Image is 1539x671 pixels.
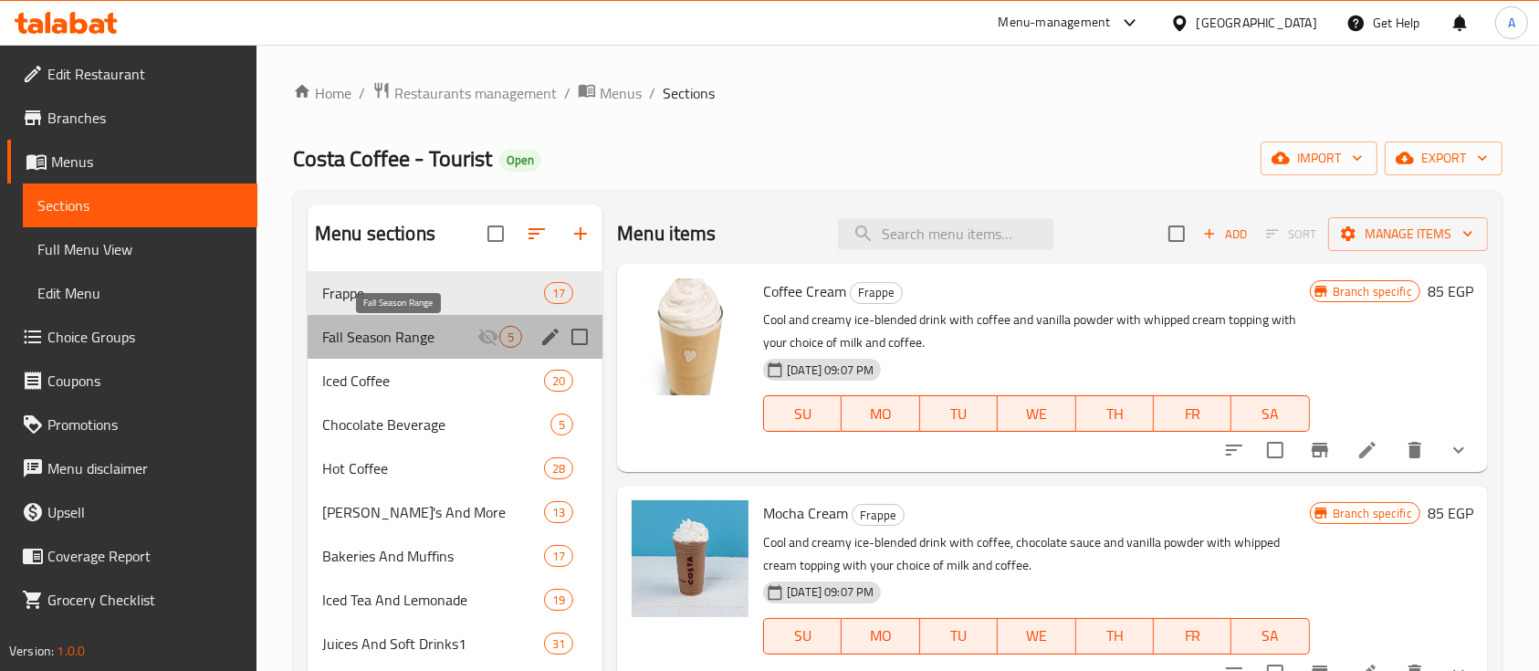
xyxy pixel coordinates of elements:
[7,52,257,96] a: Edit Restaurant
[838,218,1053,250] input: search
[1261,142,1377,175] button: import
[1196,220,1254,248] button: Add
[37,194,243,216] span: Sections
[1231,395,1309,432] button: SA
[1157,215,1196,253] span: Select section
[1254,220,1328,248] span: Select section first
[1448,439,1470,461] svg: Show Choices
[545,285,572,302] span: 17
[57,639,85,663] span: 1.0.0
[293,81,1502,105] nav: breadcrumb
[322,501,544,523] div: Panini's And More
[308,403,602,446] div: Chocolate Beverage5
[476,215,515,253] span: Select all sections
[51,151,243,173] span: Menus
[1076,395,1154,432] button: TH
[322,282,544,304] div: Frappe
[1239,623,1302,649] span: SA
[763,531,1309,577] p: Cool and creamy ice-blended drink with coffee, chocolate sauce and vanilla powder with whipped cr...
[308,446,602,490] div: Hot Coffee28
[545,548,572,565] span: 17
[1212,428,1256,472] button: sort-choices
[308,359,602,403] div: Iced Coffee20
[7,446,257,490] a: Menu disclaimer
[322,414,550,435] div: Chocolate Beverage
[842,618,919,655] button: MO
[293,82,351,104] a: Home
[47,414,243,435] span: Promotions
[47,545,243,567] span: Coverage Report
[308,534,602,578] div: Bakeries And Muffins17
[322,501,544,523] span: [PERSON_NAME]'s And More
[322,370,544,392] span: Iced Coffee
[322,326,477,348] span: Fall Season Range
[851,282,902,303] span: Frappe
[372,81,557,105] a: Restaurants management
[47,589,243,611] span: Grocery Checklist
[322,633,544,655] span: Juices And Soft Drinks1
[632,500,749,617] img: Mocha Cream
[308,315,602,359] div: Fall Season Range5edit
[763,618,842,655] button: SU
[1005,401,1068,427] span: WE
[37,282,243,304] span: Edit Menu
[1325,283,1419,300] span: Branch specific
[780,583,881,601] span: [DATE] 09:07 PM
[849,401,912,427] span: MO
[315,220,435,247] h2: Menu sections
[47,501,243,523] span: Upsell
[322,545,544,567] span: Bakeries And Muffins
[763,395,842,432] button: SU
[1325,505,1419,522] span: Branch specific
[1196,220,1254,248] span: Add item
[308,271,602,315] div: Frappe17
[1356,439,1378,461] a: Edit menu item
[998,618,1075,655] button: WE
[7,490,257,534] a: Upsell
[578,81,642,105] a: Menus
[853,505,904,526] span: Frappe
[852,504,905,526] div: Frappe
[1428,500,1473,526] h6: 85 EGP
[544,457,573,479] div: items
[1428,278,1473,304] h6: 85 EGP
[47,326,243,348] span: Choice Groups
[1084,623,1146,649] span: TH
[322,457,544,479] div: Hot Coffee
[545,592,572,609] span: 19
[763,309,1309,354] p: Cool and creamy ice-blended drink with coffee and vanilla powder with whipped cream topping with ...
[1161,623,1224,649] span: FR
[649,82,655,104] li: /
[293,138,492,179] span: Costa Coffee - Tourist
[1154,618,1231,655] button: FR
[927,401,990,427] span: TU
[308,622,602,666] div: Juices And Soft Drinks131
[499,150,541,172] div: Open
[559,212,602,256] button: Add section
[1298,428,1342,472] button: Branch-specific-item
[308,578,602,622] div: Iced Tea And Lemonade19
[763,499,848,527] span: Mocha Cream
[763,278,846,305] span: Coffee Cream
[1437,428,1481,472] button: show more
[7,403,257,446] a: Promotions
[9,639,54,663] span: Version:
[47,457,243,479] span: Menu disclaimer
[499,152,541,168] span: Open
[322,589,544,611] div: Iced Tea And Lemonade
[537,323,564,351] button: edit
[7,140,257,183] a: Menus
[551,416,572,434] span: 5
[849,623,912,649] span: MO
[850,282,903,304] div: Frappe
[394,82,557,104] span: Restaurants management
[37,238,243,260] span: Full Menu View
[1005,623,1068,649] span: WE
[1076,618,1154,655] button: TH
[780,362,881,379] span: [DATE] 09:07 PM
[359,82,365,104] li: /
[1239,401,1302,427] span: SA
[544,633,573,655] div: items
[544,282,573,304] div: items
